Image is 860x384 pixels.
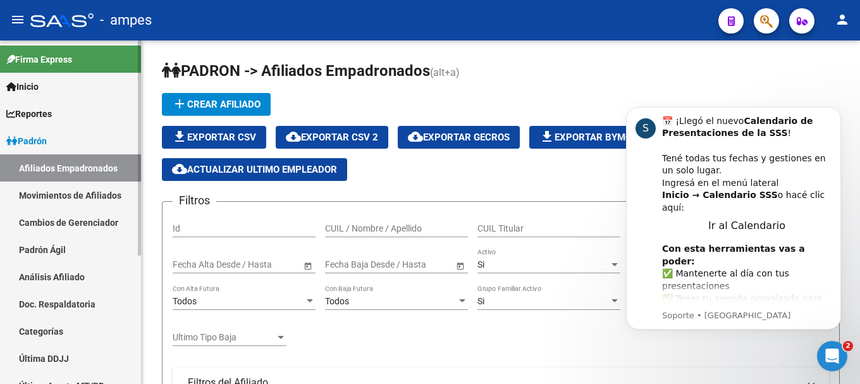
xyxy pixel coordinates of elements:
[286,132,378,143] span: Exportar CSV 2
[162,126,266,149] button: Exportar CSV
[539,132,641,143] span: Exportar Bymovi
[172,96,187,111] mat-icon: add
[162,62,430,80] span: PADRON -> Afiliados Empadronados
[172,132,256,143] span: Exportar CSV
[55,140,224,313] div: ​✅ Mantenerte al día con tus presentaciones ✅ Tener tu agenda organizada para anticipar cada pres...
[173,192,216,209] h3: Filtros
[477,296,484,306] span: Si
[430,66,460,78] span: (alt+a)
[607,91,860,378] iframe: Intercom notifications mensaje
[408,132,510,143] span: Exportar GECROS
[173,259,219,270] input: Fecha inicio
[453,259,467,272] button: Open calendar
[55,152,198,175] b: Con esta herramientas vas a poder:
[529,126,651,149] button: Exportar Bymovi
[6,107,52,121] span: Reportes
[325,296,349,306] span: Todos
[398,126,520,149] button: Exportar GECROS
[173,332,275,343] span: Ultimo Tipo Baja
[301,259,314,272] button: Open calendar
[162,158,347,181] button: Actualizar ultimo Empleador
[172,99,261,110] span: Crear Afiliado
[230,259,292,270] input: Fecha fin
[173,296,197,306] span: Todos
[10,12,25,27] mat-icon: menu
[6,80,39,94] span: Inicio
[172,129,187,144] mat-icon: file_download
[539,129,555,144] mat-icon: file_download
[6,134,47,148] span: Padrón
[276,126,388,149] button: Exportar CSV 2
[6,53,72,66] span: Firma Express
[286,129,301,144] mat-icon: cloud_download
[100,6,152,34] span: - ampes
[817,341,847,371] iframe: Intercom live chat
[835,12,850,27] mat-icon: person
[325,259,371,270] input: Fecha inicio
[382,259,444,270] input: Fecha fin
[172,164,337,175] span: Actualizar ultimo Empleador
[408,129,423,144] mat-icon: cloud_download
[843,341,853,351] span: 2
[172,161,187,177] mat-icon: cloud_download
[162,93,271,116] button: Crear Afiliado
[55,219,224,230] p: Message from Soporte, sent Ahora
[477,259,484,269] span: Si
